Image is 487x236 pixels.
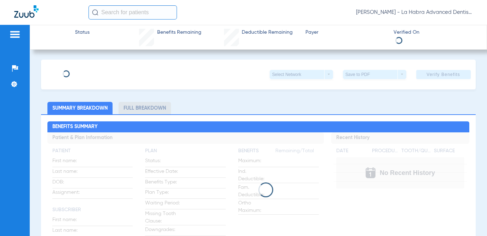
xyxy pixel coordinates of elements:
input: Search for patients [88,5,177,20]
li: Full Breakdown [119,102,171,114]
span: Status [75,29,90,36]
img: Search Icon [92,9,98,16]
span: Deductible Remaining [242,29,293,36]
img: hamburger-icon [9,30,21,39]
span: Benefits Remaining [157,29,201,36]
h2: Benefits Summary [47,121,469,133]
img: Zuub Logo [14,5,39,18]
li: Summary Breakdown [47,102,113,114]
span: [PERSON_NAME] - La Habra Advanced Dentistry | Unison Dental Group [356,9,473,16]
span: Payer [305,29,387,36]
span: Verified On [394,29,475,36]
